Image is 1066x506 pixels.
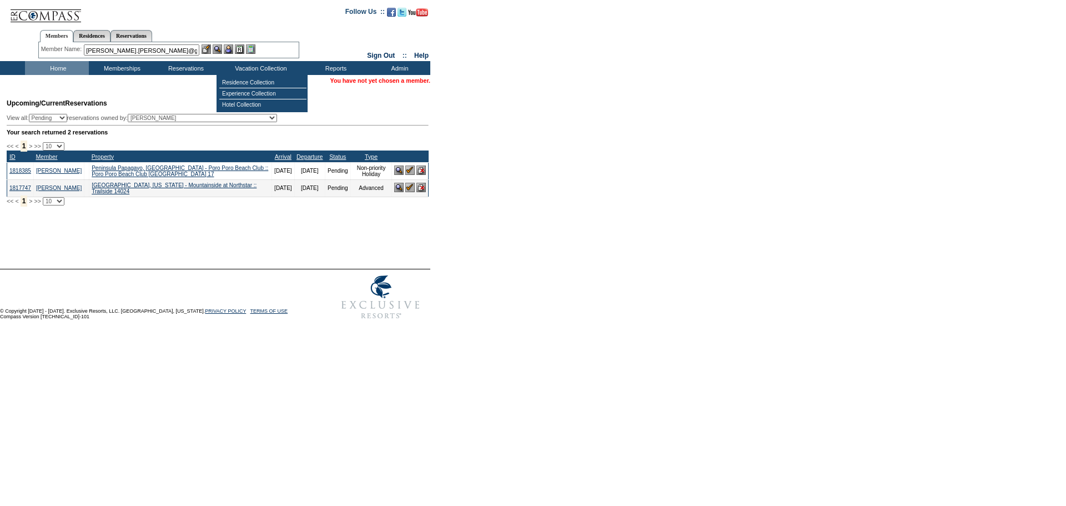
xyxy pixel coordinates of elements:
img: Impersonate [224,44,233,54]
a: [GEOGRAPHIC_DATA], [US_STATE] - Mountainside at Northstar :: Trailside 14024 [92,182,257,194]
img: Confirm Reservation [405,183,415,192]
a: Type [365,153,378,160]
a: [PERSON_NAME] [36,185,82,191]
a: Status [329,153,346,160]
td: Reports [303,61,366,75]
a: TERMS OF USE [250,308,288,314]
div: Member Name: [41,44,84,54]
a: Member [36,153,57,160]
div: Your search returned 2 reservations [7,129,429,136]
a: Departure [296,153,323,160]
td: Experience Collection [219,88,306,99]
span: >> [34,198,41,204]
td: Vacation Collection [217,61,303,75]
a: [PERSON_NAME] [36,168,82,174]
a: Subscribe to our YouTube Channel [408,11,428,18]
td: [DATE] [294,162,325,179]
a: Help [414,52,429,59]
img: Exclusive Resorts [331,269,430,325]
span: 1 [21,141,28,152]
span: :: [403,52,407,59]
img: b_calculator.gif [246,44,255,54]
td: [DATE] [272,179,294,197]
span: > [29,198,32,204]
td: Residence Collection [219,77,306,88]
td: Pending [325,179,350,197]
a: Property [92,153,114,160]
a: 1817747 [9,185,31,191]
td: Pending [325,162,350,179]
span: << [7,198,13,204]
td: Advanced [350,179,392,197]
div: View all: reservations owned by: [7,114,282,122]
span: You have not yet chosen a member. [330,77,430,84]
a: Sign Out [367,52,395,59]
img: Subscribe to our YouTube Channel [408,8,428,17]
td: [DATE] [294,179,325,197]
span: Upcoming/Current [7,99,65,107]
span: 1 [21,196,28,207]
img: Confirm Reservation [405,166,415,175]
img: b_edit.gif [202,44,211,54]
td: Admin [366,61,430,75]
span: << [7,143,13,149]
img: Cancel Reservation [416,183,426,192]
span: Reservations [7,99,107,107]
span: >> [34,143,41,149]
span: > [29,143,32,149]
td: Reservations [153,61,217,75]
img: View Reservation [394,183,404,192]
td: Home [25,61,89,75]
a: Peninsula Papagayo, [GEOGRAPHIC_DATA] - Poro Poro Beach Club :: Poro Poro Beach Club [GEOGRAPHIC_... [92,165,268,177]
img: Follow us on Twitter [398,8,406,17]
td: Hotel Collection [219,99,306,110]
span: < [15,143,18,149]
td: Non-priority Holiday [350,162,392,179]
img: Reservations [235,44,244,54]
a: Residences [73,30,110,42]
a: Reservations [110,30,152,42]
img: Cancel Reservation [416,166,426,175]
a: Become our fan on Facebook [387,11,396,18]
td: [DATE] [272,162,294,179]
img: View [213,44,222,54]
img: Become our fan on Facebook [387,8,396,17]
a: 1818385 [9,168,31,174]
a: Members [40,30,74,42]
a: Follow us on Twitter [398,11,406,18]
span: < [15,198,18,204]
a: Arrival [275,153,291,160]
td: Follow Us :: [345,7,385,20]
img: View Reservation [394,166,404,175]
a: PRIVACY POLICY [205,308,246,314]
a: ID [9,153,16,160]
td: Memberships [89,61,153,75]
